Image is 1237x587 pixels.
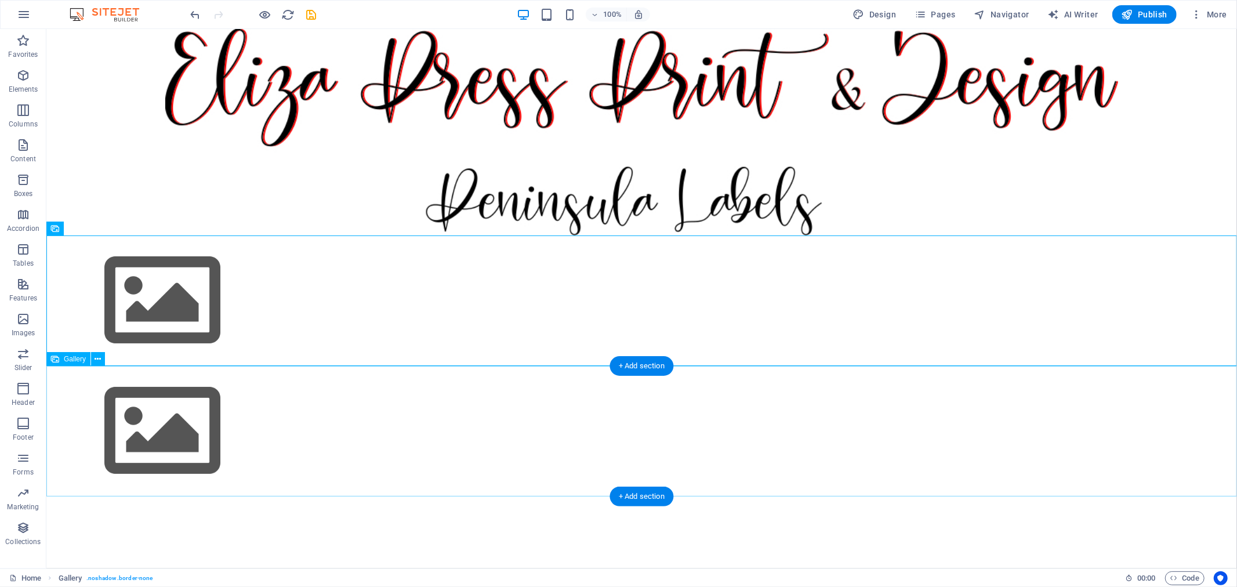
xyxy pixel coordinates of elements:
i: On resize automatically adjust zoom level to fit chosen device. [633,9,644,20]
span: 00 00 [1137,571,1155,585]
p: Favorites [8,50,38,59]
p: Accordion [7,224,39,233]
button: reload [281,8,295,21]
div: + Add section [610,356,674,376]
p: Elements [9,85,38,94]
span: . noshadow .border-none [86,571,153,585]
h6: Session time [1125,571,1156,585]
p: Header [12,398,35,407]
span: More [1191,9,1227,20]
p: Slider [14,363,32,372]
button: Code [1165,571,1205,585]
p: Boxes [14,189,33,198]
button: undo [188,8,202,21]
a: Click to cancel selection. Double-click to open Pages [9,571,41,585]
i: Reload page [282,8,295,21]
span: AI Writer [1048,9,1098,20]
div: Design (Ctrl+Alt+Y) [848,5,901,24]
p: Collections [5,537,41,546]
span: : [1145,574,1147,582]
button: More [1186,5,1232,24]
span: Code [1170,571,1199,585]
span: Publish [1122,9,1167,20]
button: Pages [910,5,960,24]
p: Images [12,328,35,338]
button: Publish [1112,5,1177,24]
div: + Add section [610,487,674,506]
p: Footer [13,433,34,442]
img: Editor Logo [67,8,154,21]
p: Content [10,154,36,164]
button: Navigator [970,5,1034,24]
span: Navigator [974,9,1029,20]
h6: 100% [603,8,622,21]
span: Design [853,9,897,20]
button: save [304,8,318,21]
span: Gallery [64,356,86,363]
p: Tables [13,259,34,268]
button: Design [848,5,901,24]
button: AI Writer [1043,5,1103,24]
i: Undo: Duplicate elements (Ctrl+Z) [189,8,202,21]
i: Save (Ctrl+S) [305,8,318,21]
p: Forms [13,468,34,477]
p: Marketing [7,502,39,512]
span: Pages [915,9,955,20]
nav: breadcrumb [59,571,153,585]
button: 100% [586,8,627,21]
p: Columns [9,119,38,129]
p: Features [9,293,37,303]
span: Click to select. Double-click to edit [59,571,82,585]
button: Usercentrics [1214,571,1228,585]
